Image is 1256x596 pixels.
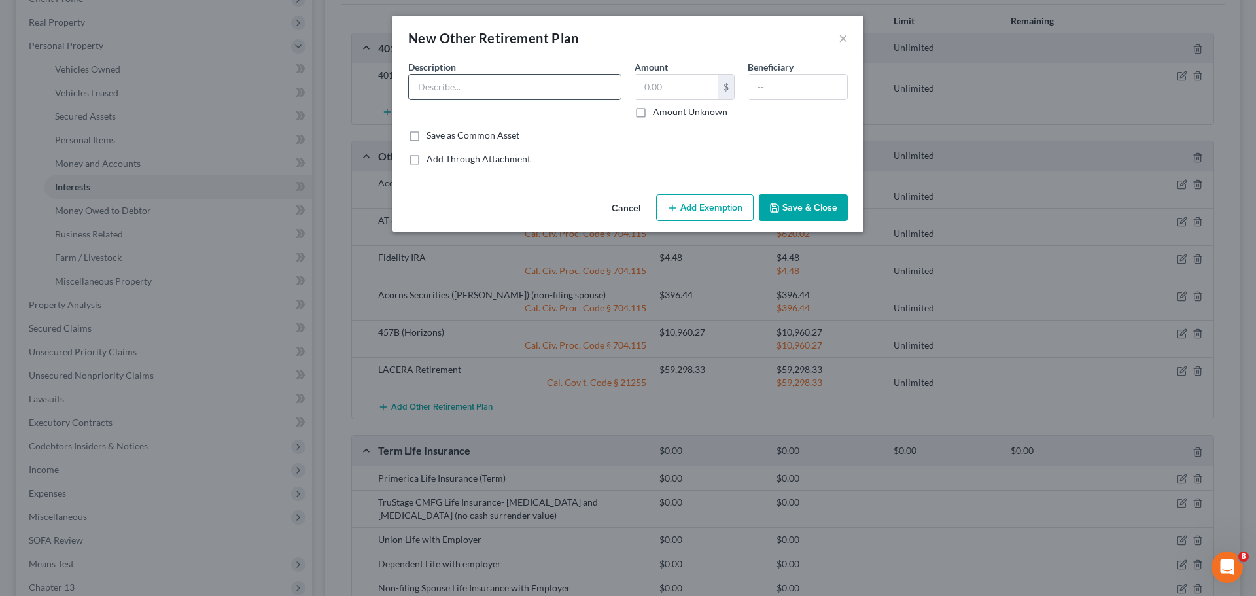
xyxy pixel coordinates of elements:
[759,194,848,222] button: Save & Close
[1212,552,1243,583] iframe: Intercom live chat
[427,129,519,142] label: Save as Common Asset
[408,29,578,47] div: New Other Retirement Plan
[839,30,848,46] button: ×
[748,60,794,74] label: Beneficiary
[409,75,621,99] input: Describe...
[718,75,734,99] div: $
[635,75,718,99] input: 0.00
[635,60,668,74] label: Amount
[653,105,727,118] label: Amount Unknown
[601,196,651,222] button: Cancel
[748,75,847,99] input: --
[1238,552,1249,562] span: 8
[427,152,531,166] label: Add Through Attachment
[408,61,456,73] span: Description
[656,194,754,222] button: Add Exemption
